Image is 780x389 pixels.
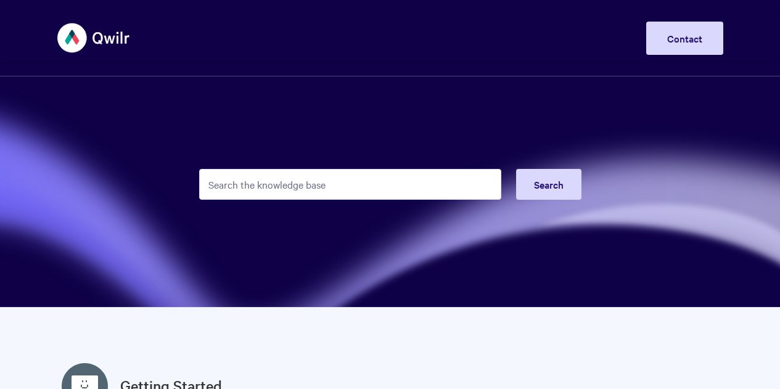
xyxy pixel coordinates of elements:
button: Search [516,169,581,200]
input: Search the knowledge base [199,169,501,200]
img: Qwilr Help Center [57,15,131,61]
span: Search [534,178,564,191]
a: Contact [646,22,723,55]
